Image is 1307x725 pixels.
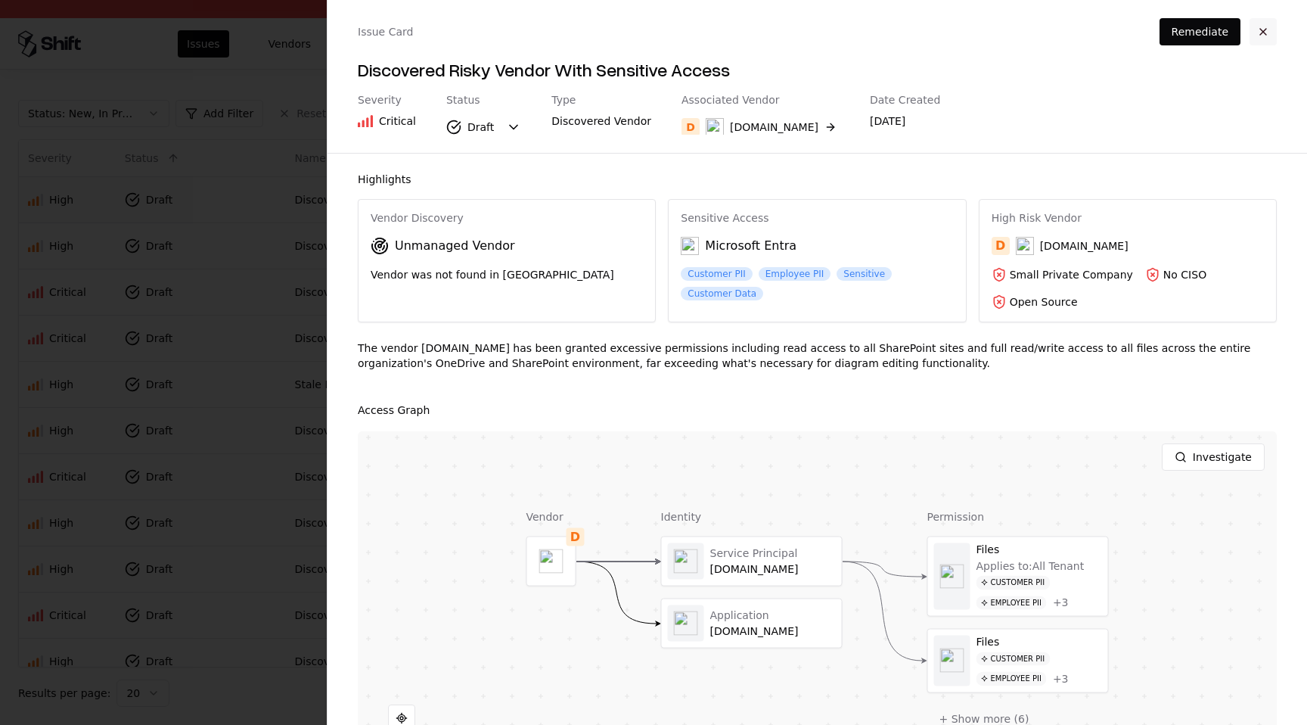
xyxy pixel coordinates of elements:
[927,509,1109,524] div: Permission
[710,608,836,622] div: Application
[681,237,699,255] img: Microsoft Entra
[759,267,831,281] div: Employee PII
[681,114,840,141] button: D[DOMAIN_NAME]
[992,212,1264,226] div: High Risk Vendor
[1053,672,1069,686] div: + 3
[681,94,840,107] div: Associated Vendor
[1160,18,1240,45] button: Remediate
[1053,596,1069,610] button: +3
[976,559,1085,573] div: Applies to: All Tenant
[358,401,1277,419] div: Access Graph
[446,94,521,107] div: Status
[1040,238,1128,254] div: [DOMAIN_NAME]
[1053,672,1069,686] button: +3
[710,546,836,560] div: Service Principal
[358,58,1277,82] h4: Discovered Risky Vendor With Sensitive Access
[870,114,940,135] div: [DATE]
[1162,443,1265,471] button: Investigate
[567,528,585,546] div: D
[358,94,416,107] div: Severity
[976,596,1047,610] div: Employee PII
[526,509,576,524] div: Vendor
[1016,237,1034,255] img: Draw.io
[379,114,416,129] div: Critical
[551,94,651,107] div: Type
[730,120,818,135] div: [DOMAIN_NAME]
[358,341,1277,383] div: The vendor [DOMAIN_NAME] has been granted excessive permissions including read access to all Shar...
[681,267,752,281] div: Customer PII
[1010,267,1133,282] div: Small Private Company
[681,118,700,136] div: D
[467,120,494,135] div: Draft
[681,212,953,226] div: Sensitive Access
[661,509,843,524] div: Identity
[1010,294,1078,310] div: Open Source
[837,267,892,281] div: Sensitive
[976,672,1047,686] div: Employee PII
[358,172,1277,187] div: Highlights
[551,114,651,135] div: Discovered Vendor
[976,543,1102,557] div: Files
[371,267,643,282] div: Vendor was not found in [GEOGRAPHIC_DATA]
[395,237,515,255] div: Unmanaged Vendor
[870,94,940,107] div: Date Created
[1163,267,1206,282] div: No CISO
[358,24,413,39] div: Issue Card
[1053,596,1069,610] div: + 3
[710,563,836,577] div: [DOMAIN_NAME]
[706,118,724,136] img: Draw.io
[710,625,836,639] div: [DOMAIN_NAME]
[976,636,1102,649] div: Files
[976,652,1051,666] div: Customer PII
[992,237,1010,255] div: D
[371,212,643,226] div: Vendor Discovery
[976,576,1051,590] div: Customer PII
[681,237,796,255] div: Microsoft Entra
[681,287,763,300] div: Customer Data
